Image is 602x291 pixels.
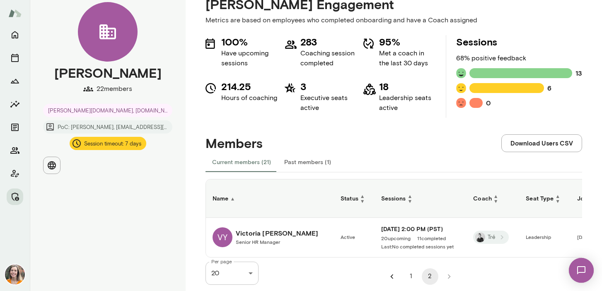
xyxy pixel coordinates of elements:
[8,5,22,21] img: Mento
[7,119,23,136] button: Documents
[206,15,582,25] p: Metrics are based on employees who completed onboarding and have a Coach assigned
[382,268,459,285] nav: pagination navigation
[473,193,513,203] h6: Coach
[213,194,327,203] h6: Name
[407,198,412,203] span: ▼
[259,262,582,285] div: pagination
[221,35,278,48] h5: 100%
[341,234,355,240] span: Active
[211,258,232,265] label: Per page
[236,228,318,238] h6: Victoria [PERSON_NAME]
[422,268,438,285] button: page 2
[456,83,466,93] img: feedback icon
[54,65,162,81] h4: [PERSON_NAME]
[206,135,263,151] h4: Members
[407,193,412,198] span: ▲
[417,235,446,241] span: 11 completed
[7,26,23,43] button: Home
[456,98,466,108] img: feedback icon
[300,35,357,48] h5: 283
[379,80,436,93] h5: 18
[577,234,592,240] span: [DATE]
[526,234,551,240] span: Leadership
[7,188,23,205] button: Manage
[341,193,367,203] h6: Status
[43,107,172,115] span: [PERSON_NAME][DOMAIN_NAME], [DOMAIN_NAME], [DOMAIN_NAME], [DOMAIN_NAME]
[379,35,436,48] h5: 95%
[493,193,498,198] span: ▲
[555,193,560,198] span: ▲
[381,225,460,233] a: [DATE] 2:00 PM (PST)
[213,227,327,247] a: VYVictoria [PERSON_NAME]Senior HR Manager
[381,235,411,241] a: 20upcoming
[547,83,551,93] h6: 6
[360,193,365,198] span: ▲
[456,53,582,63] p: 68 % positive feedback
[417,235,446,241] a: 11completed
[7,142,23,159] button: Members
[53,123,172,131] span: PoC: [PERSON_NAME], [EMAIL_ADDRESS][PERSON_NAME][DOMAIN_NAME]
[360,198,365,203] span: ▼
[206,152,278,172] button: Current members (21)
[230,196,235,201] span: ▲
[456,68,466,78] img: feedback icon
[7,165,23,182] button: Client app
[381,193,460,203] h6: Sessions
[221,80,277,93] h5: 214.25
[381,243,460,250] a: Last:No completed sessions yet
[384,268,400,285] button: Go to previous page
[526,193,564,203] h6: Seat Type
[213,227,232,247] div: VY
[555,198,560,203] span: ▼
[300,48,357,68] p: Coaching session completed
[300,93,357,113] p: Executive seats active
[473,231,509,244] div: Tré WrightTré
[475,232,485,242] img: Tré Wright
[5,265,25,284] img: Carrie Kelly
[381,235,411,241] span: 20 upcoming
[379,93,436,113] p: Leadership seats active
[79,140,146,148] span: Session timeout: 7 days
[575,68,582,78] h6: 13
[456,35,582,48] h5: Sessions
[7,73,23,89] button: Growth Plan
[221,48,278,68] p: Have upcoming sessions
[278,152,338,172] button: Past members (1)
[7,96,23,112] button: Insights
[403,268,419,285] button: Go to page 1
[381,243,454,250] span: Last: No completed sessions yet
[483,234,500,241] span: Tré
[7,50,23,66] button: Sessions
[236,239,280,245] span: Senior HR Manager
[221,93,277,103] p: Hours of coaching
[300,80,357,93] h5: 3
[493,198,498,203] span: ▼
[206,262,259,285] div: 20
[501,134,582,152] button: Download Users CSV
[97,84,132,94] p: 22 members
[486,98,491,108] h6: 0
[379,48,436,68] p: Met a coach in the last 30 days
